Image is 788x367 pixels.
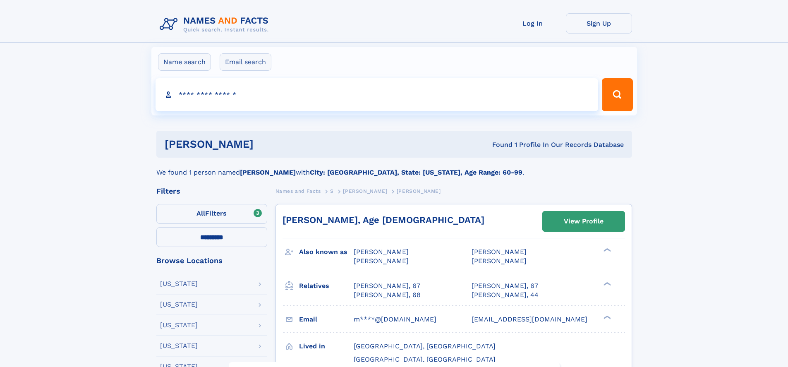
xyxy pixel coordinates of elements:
[354,342,496,350] span: [GEOGRAPHIC_DATA], [GEOGRAPHIC_DATA]
[601,314,611,320] div: ❯
[240,168,296,176] b: [PERSON_NAME]
[602,78,632,111] button: Search Button
[472,290,539,300] a: [PERSON_NAME], 44
[299,279,354,293] h3: Relatives
[299,312,354,326] h3: Email
[160,301,198,308] div: [US_STATE]
[601,281,611,286] div: ❯
[354,257,409,265] span: [PERSON_NAME]
[220,53,271,71] label: Email search
[156,204,267,224] label: Filters
[343,186,387,196] a: [PERSON_NAME]
[196,209,205,217] span: All
[354,281,420,290] a: [PERSON_NAME], 67
[310,168,522,176] b: City: [GEOGRAPHIC_DATA], State: [US_STATE], Age Range: 60-99
[156,158,632,178] div: We found 1 person named with .
[343,188,387,194] span: [PERSON_NAME]
[566,13,632,34] a: Sign Up
[354,290,421,300] a: [PERSON_NAME], 68
[160,322,198,329] div: [US_STATE]
[283,215,484,225] a: [PERSON_NAME], Age [DEMOGRAPHIC_DATA]
[275,186,321,196] a: Names and Facts
[472,315,587,323] span: [EMAIL_ADDRESS][DOMAIN_NAME]
[354,248,409,256] span: [PERSON_NAME]
[472,248,527,256] span: [PERSON_NAME]
[354,355,496,363] span: [GEOGRAPHIC_DATA], [GEOGRAPHIC_DATA]
[156,187,267,195] div: Filters
[472,281,538,290] a: [PERSON_NAME], 67
[160,343,198,349] div: [US_STATE]
[500,13,566,34] a: Log In
[299,339,354,353] h3: Lived in
[156,13,275,36] img: Logo Names and Facts
[330,186,334,196] a: S
[156,257,267,264] div: Browse Locations
[397,188,441,194] span: [PERSON_NAME]
[472,257,527,265] span: [PERSON_NAME]
[330,188,334,194] span: S
[601,247,611,253] div: ❯
[158,53,211,71] label: Name search
[564,212,604,231] div: View Profile
[160,281,198,287] div: [US_STATE]
[299,245,354,259] h3: Also known as
[165,139,373,149] h1: [PERSON_NAME]
[543,211,625,231] a: View Profile
[156,78,599,111] input: search input
[373,140,624,149] div: Found 1 Profile In Our Records Database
